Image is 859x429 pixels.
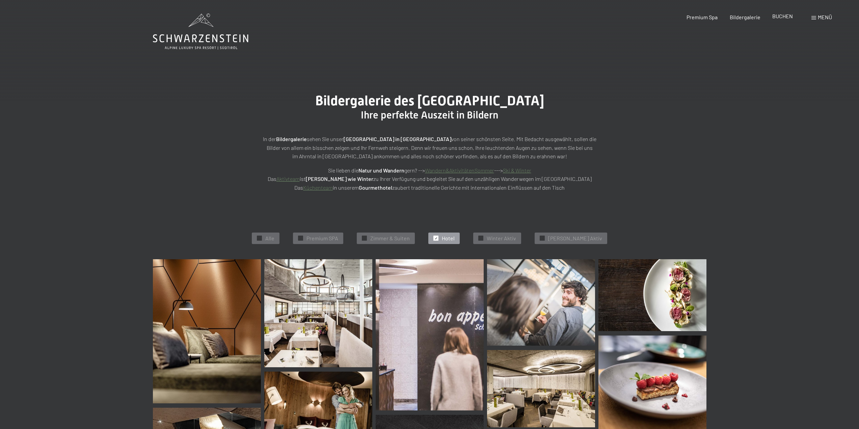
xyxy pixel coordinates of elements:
[818,14,832,20] span: Menü
[487,259,595,346] img: Bildergalerie
[261,135,598,161] p: In der sehen Sie unser von seiner schönsten Seite. Mit Bedacht ausgewählt, sollen die Bilder von ...
[541,236,544,241] span: ✓
[425,167,494,173] a: Wandern&AktivitätenSommer
[344,136,451,142] strong: [GEOGRAPHIC_DATA] in [GEOGRAPHIC_DATA]
[487,235,516,242] span: Winter Aktiv
[435,236,437,241] span: ✓
[258,236,261,241] span: ✓
[276,176,300,182] a: Aktivteam
[315,93,544,109] span: Bildergalerie des [GEOGRAPHIC_DATA]
[548,235,602,242] span: [PERSON_NAME] Aktiv
[359,184,392,191] strong: Gourmethotel
[503,167,531,173] a: Ski & Winter
[153,259,261,403] img: Bildergalerie
[264,259,372,367] img: Bildergalerie
[306,176,373,182] strong: [PERSON_NAME] wie Winter
[361,109,498,121] span: Ihre perfekte Auszeit in Bildern
[303,184,333,191] a: Küchenteam
[376,259,484,410] img: Bildergalerie
[772,13,793,19] a: BUCHEN
[299,236,302,241] span: ✓
[358,167,404,173] strong: Natur und Wandern
[276,136,307,142] strong: Bildergalerie
[598,259,706,331] img: Bildergalerie
[730,14,760,20] a: Bildergalerie
[363,236,366,241] span: ✓
[687,14,718,20] a: Premium Spa
[487,350,595,427] img: Bildergalerie
[306,235,338,242] span: Premium SPA
[265,235,274,242] span: Alle
[442,235,455,242] span: Hotel
[261,166,598,192] p: Sie lieben die gern? --> ---> Das ist zu Ihrer Verfügung und begleitet Sie auf den unzähligen Wan...
[480,236,482,241] span: ✓
[370,235,410,242] span: Zimmer & Suiten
